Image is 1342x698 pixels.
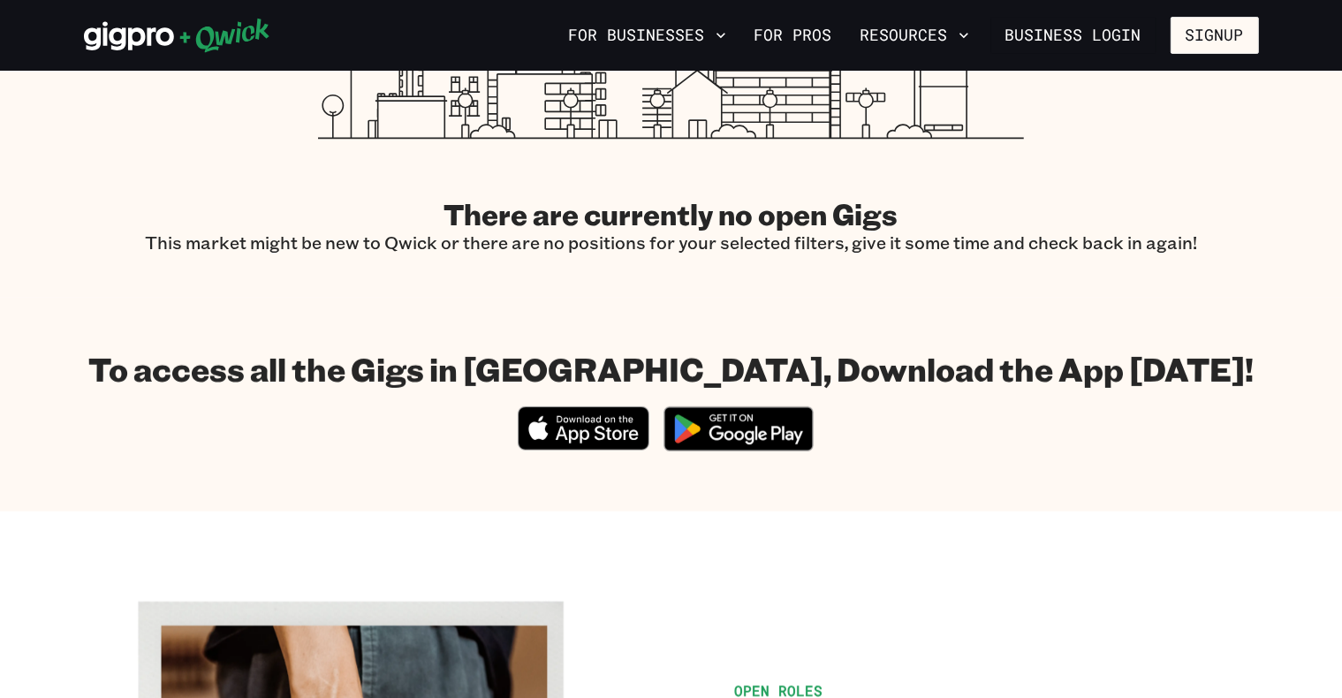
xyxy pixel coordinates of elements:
p: This market might be new to Qwick or there are no positions for your selected filters, give it so... [145,231,1197,254]
h1: To access all the Gigs in [GEOGRAPHIC_DATA], Download the App [DATE]! [88,349,1254,389]
h2: There are currently no open Gigs [145,196,1197,231]
a: Download on the App Store [518,436,650,454]
button: Signup [1171,17,1259,54]
a: For Pros [747,20,839,50]
button: For Businesses [562,20,733,50]
img: Get it on Google Play [653,396,824,462]
a: Business Login [990,17,1156,54]
button: Resources [853,20,976,50]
